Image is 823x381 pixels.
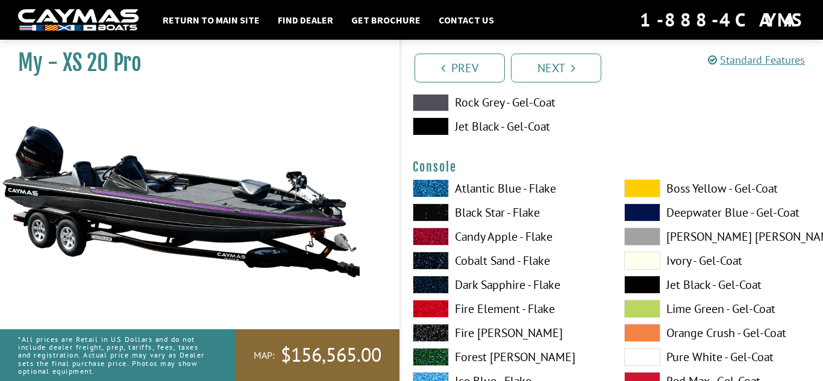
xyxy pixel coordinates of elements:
[624,276,812,294] label: Jet Black - Gel-Coat
[254,349,275,362] span: MAP:
[511,54,601,82] a: Next
[624,203,812,221] label: Deepwater Blue - Gel-Coat
[18,9,139,31] img: white-logo-c9c8dbefe5ff5ceceb0f0178aa75bf4bb51f6bca0971e226c86eb53dfe498488.png
[236,329,399,381] a: MAP:$156,565.00
[624,252,812,270] label: Ivory - Gel-Coat
[413,93,600,111] label: Rock Grey - Gel-Coat
[413,276,600,294] label: Dark Sapphire - Flake
[413,252,600,270] label: Cobalt Sand - Flake
[413,300,600,318] label: Fire Element - Flake
[281,342,381,368] span: $156,565.00
[624,324,812,342] label: Orange Crush - Gel-Coat
[708,53,805,67] a: Standard Features
[345,12,427,28] a: Get Brochure
[624,228,812,246] label: [PERSON_NAME] [PERSON_NAME] - Gel-Coat
[413,117,600,135] label: Jet Black - Gel-Coat
[272,12,339,28] a: Find Dealer
[413,160,811,175] h4: Console
[433,12,500,28] a: Contact Us
[413,324,600,342] label: Fire [PERSON_NAME]
[413,203,600,221] label: Black Star - Flake
[415,54,505,82] a: Prev
[413,228,600,246] label: Candy Apple - Flake
[640,7,805,33] div: 1-888-4CAYMAS
[18,329,208,381] p: *All prices are Retail in US Dollars and do not include dealer freight, prep, tariffs, fees, taxe...
[18,49,369,76] h1: My - XS 20 Pro
[157,12,266,28] a: Return to main site
[413,348,600,366] label: Forest [PERSON_NAME]
[413,179,600,197] label: Atlantic Blue - Flake
[624,300,812,318] label: Lime Green - Gel-Coat
[624,348,812,366] label: Pure White - Gel-Coat
[411,52,823,82] ul: Pagination
[624,179,812,197] label: Boss Yellow - Gel-Coat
